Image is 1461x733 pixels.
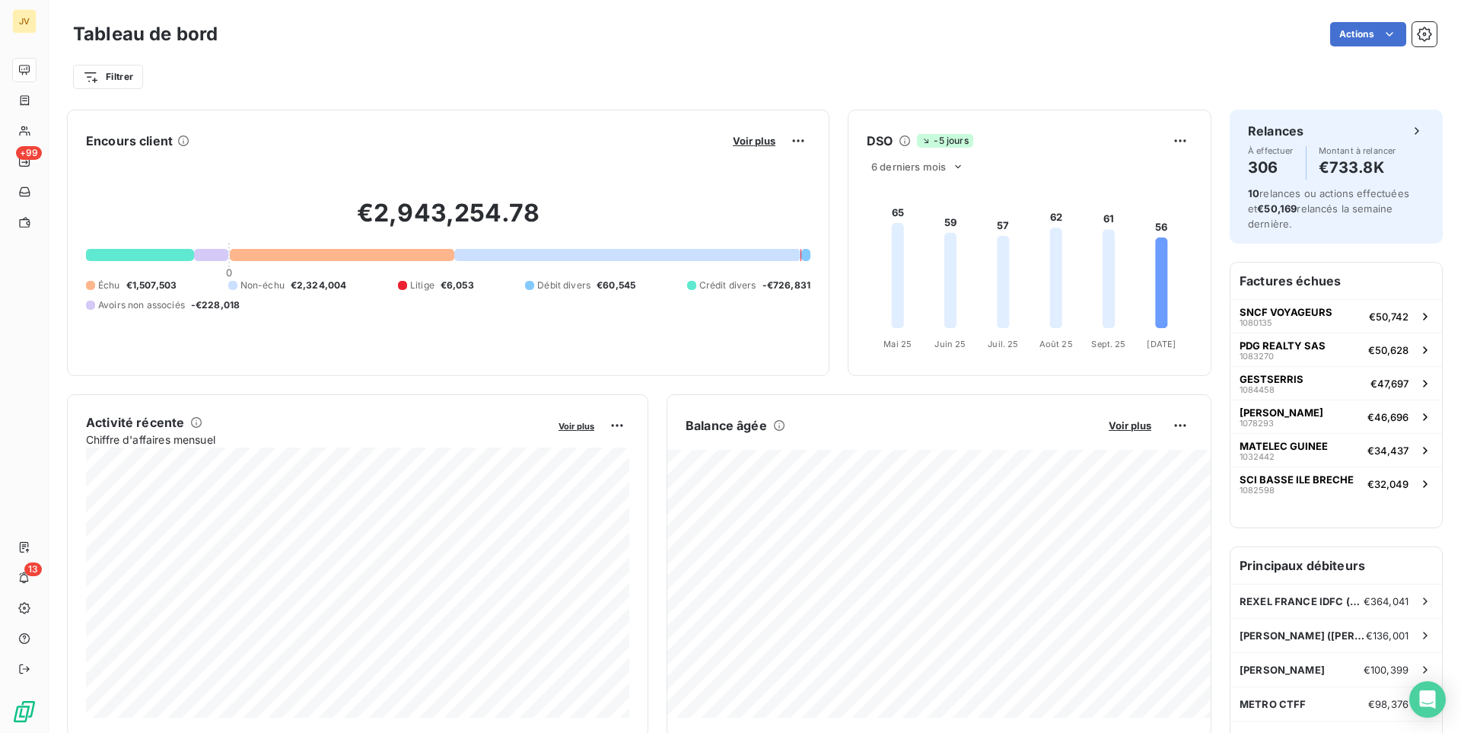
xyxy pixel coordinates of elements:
span: Voir plus [1109,419,1151,432]
span: +99 [16,146,42,160]
button: MATELEC GUINEE1032442€34,437 [1230,433,1442,467]
button: [PERSON_NAME]1078293€46,696 [1230,400,1442,433]
button: Voir plus [554,419,599,432]
span: Voir plus [559,421,594,432]
span: PDG REALTY SAS [1240,339,1326,352]
h6: Encours client [86,132,173,150]
tspan: Août 25 [1039,339,1073,349]
button: Voir plus [728,134,780,148]
span: METRO CTFF [1240,698,1307,710]
span: €1,507,503 [126,279,177,292]
span: SCI BASSE ILE BRECHE [1240,473,1354,486]
h6: Principaux débiteurs [1230,547,1442,584]
span: MATELEC GUINEE [1240,440,1328,452]
span: GESTSERRIS [1240,373,1303,385]
h4: €733.8K [1319,155,1396,180]
span: À effectuer [1248,146,1294,155]
span: Débit divers [537,279,590,292]
span: €50,742 [1369,311,1408,323]
span: Montant à relancer [1319,146,1396,155]
span: 1078293 [1240,419,1274,428]
span: 1032442 [1240,452,1275,461]
div: Open Intercom Messenger [1409,681,1446,718]
span: 13 [24,562,42,576]
span: Voir plus [733,135,775,147]
span: [PERSON_NAME] [1240,406,1323,419]
span: Non-échu [240,279,285,292]
span: €34,437 [1367,445,1408,457]
button: SCI BASSE ILE BRECHE1082598€32,049 [1230,467,1442,500]
span: 10 [1248,187,1259,199]
span: €136,001 [1366,629,1408,642]
span: [PERSON_NAME] ([PERSON_NAME]) [1240,629,1366,642]
button: PDG REALTY SAS1083270€50,628 [1230,333,1442,366]
span: -€726,831 [762,279,810,292]
h6: Factures échues [1230,263,1442,299]
span: [PERSON_NAME] [1240,664,1325,676]
span: €32,049 [1367,478,1408,490]
h3: Tableau de bord [73,21,218,48]
h6: Activité récente [86,413,184,432]
span: €50,169 [1257,202,1297,215]
span: Échu [98,279,120,292]
span: 1080135 [1240,318,1272,327]
button: Voir plus [1104,419,1156,432]
span: 1084458 [1240,385,1275,394]
tspan: [DATE] [1147,339,1176,349]
tspan: Juin 25 [934,339,966,349]
img: Logo LeanPay [12,700,37,724]
span: €100,399 [1364,664,1408,676]
button: Filtrer [73,65,143,89]
span: -€228,018 [191,298,240,312]
span: €98,376 [1368,698,1408,710]
h6: DSO [867,132,893,150]
tspan: Juil. 25 [988,339,1018,349]
button: GESTSERRIS1084458€47,697 [1230,366,1442,400]
span: €6,053 [441,279,474,292]
span: €46,696 [1367,411,1408,423]
span: 0 [226,266,232,279]
span: Litige [410,279,434,292]
span: €2,324,004 [291,279,347,292]
span: -5 jours [917,134,972,148]
span: €60,545 [597,279,635,292]
span: relances ou actions effectuées et relancés la semaine dernière. [1248,187,1409,230]
span: €50,628 [1368,344,1408,356]
tspan: Mai 25 [883,339,912,349]
span: €47,697 [1370,378,1408,390]
tspan: Sept. 25 [1091,339,1125,349]
span: Avoirs non associés [98,298,185,312]
h4: 306 [1248,155,1294,180]
span: 1083270 [1240,352,1274,361]
span: REXEL FRANCE IDFC (MEUNG) [1240,595,1364,607]
h6: Balance âgée [686,416,767,435]
button: Actions [1330,22,1406,46]
span: 1082598 [1240,486,1275,495]
span: Chiffre d'affaires mensuel [86,432,548,448]
span: Crédit divers [699,279,756,292]
h6: Relances [1248,122,1303,140]
button: SNCF VOYAGEURS1080135€50,742 [1230,299,1442,333]
h2: €2,943,254.78 [86,198,810,244]
span: 6 derniers mois [871,161,946,173]
div: JV [12,9,37,33]
span: SNCF VOYAGEURS [1240,306,1332,318]
span: €364,041 [1364,595,1408,607]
